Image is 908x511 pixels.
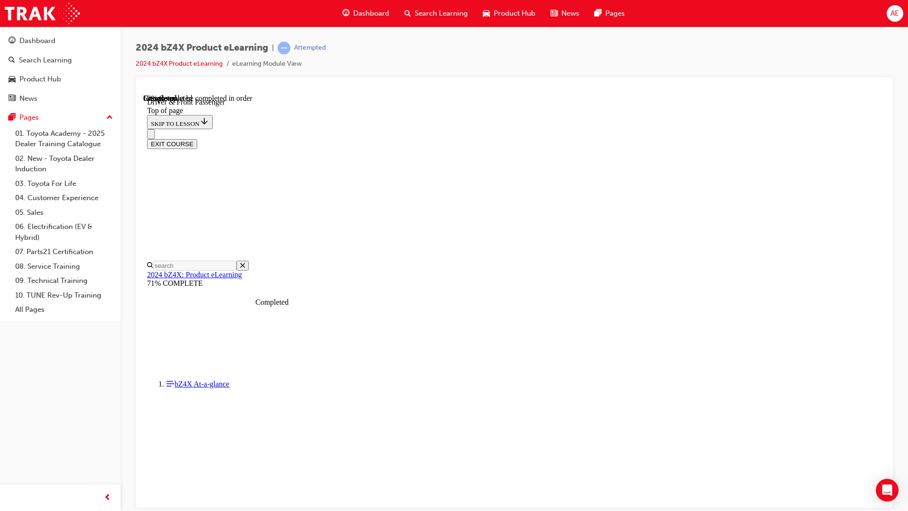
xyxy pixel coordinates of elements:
a: 01. Toyota Academy - 2025 Dealer Training Catalogue [11,126,117,151]
a: guage-iconDashboard [335,4,397,23]
span: guage-icon [9,37,16,45]
button: DashboardSearch LearningProduct HubNews [4,30,117,109]
span: guage-icon [342,8,349,19]
a: Product Hub [4,70,117,88]
a: All Pages [11,302,117,317]
span: up-icon [106,112,113,124]
a: news-iconNews [543,4,587,23]
span: News [561,8,579,19]
span: AE [891,8,899,19]
a: 09. Technical Training [11,273,117,288]
div: Dashboard [19,35,55,46]
span: news-icon [9,95,16,103]
a: Dashboard [4,32,117,50]
span: news-icon [550,8,558,19]
span: prev-icon [104,492,111,504]
span: | [272,43,274,53]
span: Dashboard [353,8,389,19]
div: News [19,93,37,104]
a: pages-iconPages [587,4,632,23]
a: 2024 bZ4X: Product eLearning [4,176,98,185]
a: car-iconProduct Hub [475,4,543,23]
div: Completed [112,204,126,212]
div: Attempted [294,44,326,53]
button: Pages [4,109,117,126]
span: pages-icon [9,114,16,122]
a: Search Learning [4,52,117,69]
div: Product Hub [19,74,61,85]
div: 71% COMPLETE [4,185,738,194]
span: SKIP TO LESSON [8,26,66,33]
a: 03. Toyota For Life [11,176,117,191]
a: 04. Customer Experience [11,191,117,205]
a: 05. Sales [11,205,117,220]
button: EXIT COURSE [4,45,54,55]
a: search-iconSearch Learning [397,4,475,23]
a: 07. Parts21 Certification [11,245,117,259]
div: Top of page [4,12,738,21]
span: Search Learning [415,8,468,19]
span: search-icon [404,8,411,19]
a: 08. Service Training [11,259,117,274]
span: Pages [605,8,625,19]
div: Open Intercom Messenger [876,479,899,502]
a: 06. Electrification (EV & Hybrid) [11,220,117,245]
span: car-icon [483,8,490,19]
button: SKIP TO LESSON [4,21,70,35]
a: 2024 bZ4X Product eLearning [136,60,223,68]
div: Driver & Front Passenger [4,4,738,12]
li: eLearning Module View [232,59,302,70]
span: Product Hub [494,8,535,19]
span: learningRecordVerb_ATTEMPT-icon [278,42,290,54]
button: AE [887,5,903,22]
img: Trak [5,3,80,24]
button: Close navigation menu [4,35,11,45]
a: 02. New - Toyota Dealer Induction [11,151,117,176]
span: 2024 bZ4X Product eLearning [136,43,268,53]
span: search-icon [9,56,15,65]
input: Search [9,167,93,176]
a: 10. TUNE Rev-Up Training [11,288,117,303]
span: car-icon [9,75,16,84]
div: Search Learning [19,55,72,66]
a: News [4,90,117,107]
span: pages-icon [594,8,602,19]
div: Pages [19,112,39,123]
